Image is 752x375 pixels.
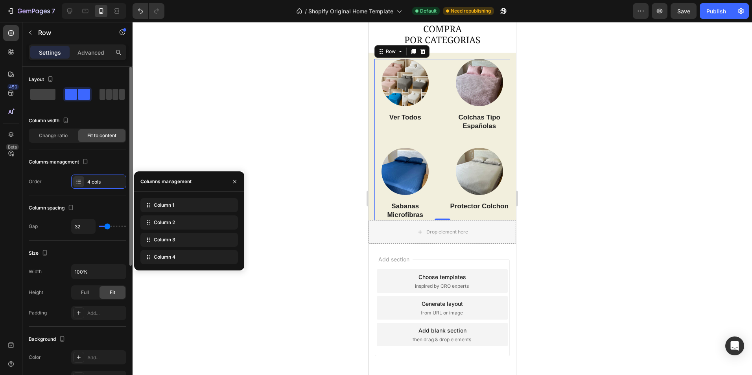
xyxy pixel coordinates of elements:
[154,236,175,243] span: Column 3
[29,178,42,185] div: Order
[77,48,104,57] p: Advanced
[451,7,491,15] span: Need republishing
[725,336,744,355] div: Open Intercom Messenger
[140,178,192,185] div: Columns management
[110,289,115,296] span: Fit
[29,203,76,213] div: Column spacing
[29,157,90,167] div: Columns management
[81,289,89,296] span: Full
[72,265,126,279] input: Auto
[671,3,697,19] button: Save
[52,6,55,16] p: 7
[38,28,105,37] p: Row
[305,7,307,15] span: /
[154,202,174,209] span: Column 1
[7,84,19,90] div: 450
[369,22,516,375] iframe: Design area
[29,116,70,126] div: Column width
[154,219,175,226] span: Column 2
[29,354,41,361] div: Color
[677,8,690,15] span: Save
[29,74,55,85] div: Layout
[29,289,43,296] div: Height
[72,219,95,233] input: Auto
[39,48,61,57] p: Settings
[29,248,50,259] div: Size
[700,3,733,19] button: Publish
[39,132,68,139] span: Change ratio
[6,144,19,150] div: Beta
[87,178,124,186] div: 4 cols
[87,310,124,317] div: Add...
[308,7,393,15] span: Shopify Original Home Template
[133,3,164,19] div: Undo/Redo
[29,334,67,345] div: Background
[3,3,59,19] button: 7
[420,7,437,15] span: Default
[87,132,116,139] span: Fit to content
[29,309,47,316] div: Padding
[154,254,175,261] span: Column 4
[29,268,42,275] div: Width
[29,223,38,230] div: Gap
[706,7,726,15] div: Publish
[87,354,124,361] div: Add...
